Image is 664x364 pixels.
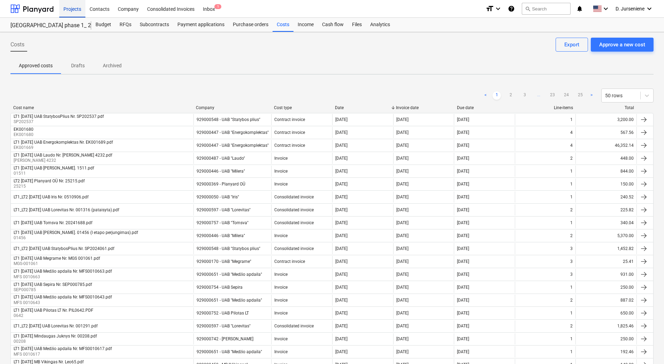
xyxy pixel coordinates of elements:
div: 4 [570,130,573,135]
div: [DATE] [335,285,348,290]
span: search [525,6,531,12]
div: 929000447 - UAB "Energokomplektas" [197,130,269,135]
div: 929000050 - UAB "Iris" [197,195,239,199]
a: Cash flow [318,18,348,32]
p: 01456 [14,235,139,241]
div: Invoice [274,169,288,174]
a: Costs [273,18,293,32]
div: 929000651 - UAB "Medžio apdaila" [197,298,262,303]
div: 929000446 - UAB "Milera" [197,169,245,174]
div: 448.00 [575,153,636,164]
div: Consolidated invoice [274,246,314,251]
div: LT1 [DATE] UAB Tomsva Nr. 20241688.pdf [14,220,92,225]
div: 1 [570,117,573,122]
div: [DATE] [396,349,409,354]
div: 929000651 - UAB "Medžio apdaila" [197,272,262,277]
div: [DATE] [457,272,469,277]
div: [DATE] [457,324,469,328]
div: 1 [570,182,573,187]
div: [DATE] [335,298,348,303]
p: 01511 [14,170,96,176]
span: 1 [214,4,221,9]
div: 1 [570,311,573,316]
i: keyboard_arrow_down [494,5,502,13]
div: Analytics [366,18,394,32]
div: [DATE] [457,220,469,225]
p: Drafts [69,62,86,69]
div: 240.52 [575,191,636,203]
div: LT1_LT2 [DATE] UAB Iris Nr. 0510906.pdf [14,195,89,199]
div: 1,825.46 [575,320,636,332]
div: [DATE] [396,336,409,341]
div: 929000757 - UAB "Tomsva" [197,220,249,225]
div: LT1 [DATE] UAB Energokomplektas Nr. EK001689.pdf [14,140,113,145]
a: Page 2 [506,91,515,100]
div: [DATE] [396,272,409,277]
i: notifications [576,5,583,13]
div: Company [196,105,268,110]
div: 2 [570,156,573,161]
div: [DATE] [457,143,469,148]
div: 929000597 - UAB "Lorevitas" [197,207,251,212]
p: Archived [103,62,122,69]
div: [DATE] [457,298,469,303]
div: Invoice [274,233,288,238]
div: 929000170 - UAB "Megrame" [197,259,251,264]
div: [DATE] [335,207,348,212]
div: Chat Widget [629,331,664,364]
div: Purchase orders [229,18,273,32]
div: Invoice [274,298,288,303]
div: Invoice [274,311,288,316]
div: 1 [570,195,573,199]
i: keyboard_arrow_down [602,5,610,13]
div: Invoice [274,349,288,354]
a: RFQs [115,18,136,32]
div: [DATE] [396,259,409,264]
div: [DATE] [457,182,469,187]
a: Previous page [481,91,490,100]
div: Contract invoice [274,143,305,148]
div: [DATE] [396,182,409,187]
a: Page 24 [562,91,571,100]
div: 929000752 - UAB Pilotas LT [197,311,249,316]
div: 340.04 [575,217,636,228]
div: 929000651 - UAB "Medžio apdaila" [197,349,262,355]
div: [DATE] [335,117,348,122]
div: Consolidated invoice [274,207,314,212]
div: Invoice date [396,105,451,110]
div: 650.00 [575,308,636,319]
div: 929000447 - UAB "Energokomplektas" [197,143,269,148]
div: [DATE] [335,336,348,341]
span: D. Jurseniene [616,6,644,12]
a: Files [348,18,366,32]
p: MGS-001061 [14,261,101,267]
a: Income [293,18,318,32]
div: Contract invoice [274,117,305,122]
div: 2 [570,324,573,328]
div: [DATE] [457,169,469,174]
p: EK001669 [14,145,114,151]
div: LT1 [DATE] UAB Medžio apdaila Nr. MFS0010617.pdf [14,346,112,351]
div: [DATE] [335,246,348,251]
a: ... [534,91,543,100]
div: [DATE] [396,285,409,290]
div: Consolidated invoice [274,195,314,199]
div: Approve a new cost [599,40,645,49]
div: Total [579,105,634,110]
div: 5,370.00 [575,230,636,241]
div: Date [335,105,390,110]
i: Knowledge base [508,5,515,13]
div: Payment applications [173,18,229,32]
div: [DATE] [396,195,409,199]
div: Consolidated invoice [274,324,314,328]
div: [DATE] [396,156,409,161]
div: [DATE] [396,324,409,328]
div: 1 [570,336,573,341]
div: [DATE] [457,195,469,199]
p: 0642 [14,313,95,319]
div: [DATE] [335,220,348,225]
div: 225.82 [575,204,636,215]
